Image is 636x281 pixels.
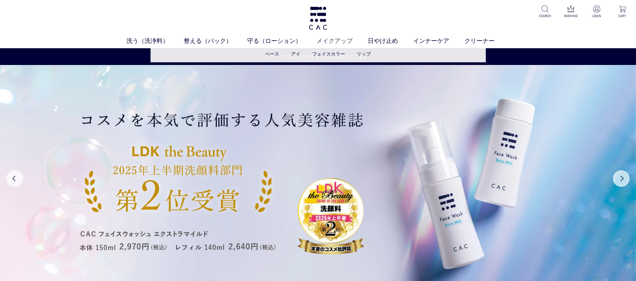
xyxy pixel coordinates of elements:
a: クリーナー [464,37,510,46]
a: フェイスカラー [312,51,345,57]
p: SEARCH [537,13,553,18]
p: CART [614,13,631,18]
a: アイ [291,51,300,57]
a: メイクアップ [316,37,368,46]
button: Previous [6,170,23,187]
a: 整える（パック） [184,37,247,46]
a: 日やけ止め [368,37,413,46]
a: ベース [265,51,279,57]
p: RANKING [563,13,579,18]
button: Next [613,170,630,187]
a: 守る（ローション） [247,37,316,46]
a: 洗う（洗浄料） [126,37,184,46]
a: RANKING [563,5,579,18]
a: 【いつでも10％OFF】お得な定期購入のご案内 [0,53,636,60]
a: LOGIN [588,5,605,18]
a: リップ [357,51,371,57]
a: CART [614,5,631,18]
img: logo [308,7,328,30]
a: SEARCH [537,5,553,18]
a: インナーケア [413,37,464,46]
p: LOGIN [588,13,605,18]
